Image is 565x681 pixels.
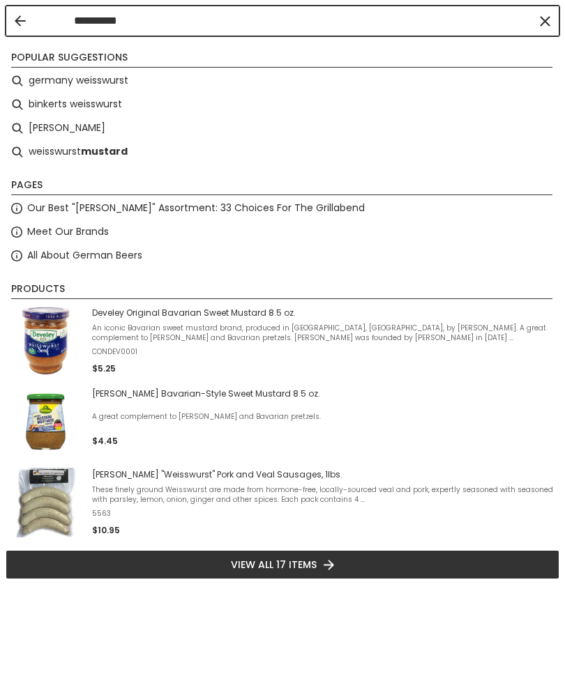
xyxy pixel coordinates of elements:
[92,524,120,536] span: $10.95
[6,462,559,543] li: Binkert's "Weisswurst" Pork and Veal Sausages, 1lbs.
[27,200,365,216] a: Our Best "[PERSON_NAME]" Assortment: 33 Choices For The Grillabend
[11,387,554,457] a: Kuehne Bavarian-Style Sweet Mustard[PERSON_NAME] Bavarian-Style Sweet Mustard 8.5 oz.A great comp...
[92,435,118,447] span: $4.45
[6,220,559,244] li: Meet Our Brands
[11,468,554,537] a: [PERSON_NAME] "Weisswurst" Pork and Veal Sausages, 1lbs.These finely ground Weisswurst are made f...
[11,50,552,68] li: Popular suggestions
[538,14,552,28] button: Clear
[6,244,559,268] li: All About German Beers
[92,388,554,399] span: [PERSON_NAME] Bavarian-Style Sweet Mustard 8.5 oz.
[27,247,142,263] a: All About German Beers
[92,509,554,519] span: 5563
[92,412,554,422] span: A great complement to [PERSON_NAME] and Bavarian pretzels.
[92,307,554,319] span: Develey Original Bavarian Sweet Mustard 8.5 oz.
[6,300,559,381] li: Develey Original Bavarian Sweet Mustard 8.5 oz.
[6,381,559,462] li: Kuehne Bavarian-Style Sweet Mustard 8.5 oz.
[231,557,317,572] span: View all 17 items
[6,116,559,140] li: meica weisswurst
[92,347,554,357] span: CONDEV0001
[11,282,552,299] li: Products
[6,93,559,116] li: binkerts weisswurst
[6,69,559,93] li: germany weisswurst
[11,306,554,376] a: Develey Original Bavarian Sweet Mustard 8.5 oz.An iconic Bavarian sweet mustard brand, produced i...
[92,469,554,480] span: [PERSON_NAME] "Weisswurst" Pork and Veal Sausages, 1lbs.
[92,485,554,505] span: These finely ground Weisswurst are made from hormone-free, locally-sourced veal and pork, expertl...
[92,362,116,374] span: $5.25
[6,140,559,164] li: weisswurst mustard
[92,323,554,343] span: An iconic Bavarian sweet mustard brand, produced in [GEOGRAPHIC_DATA], [GEOGRAPHIC_DATA], by [PER...
[27,224,109,240] a: Meet Our Brands
[11,178,552,195] li: Pages
[15,15,26,26] button: Back
[6,550,559,579] li: View all 17 items
[6,197,559,220] li: Our Best "[PERSON_NAME]" Assortment: 33 Choices For The Grillabend
[11,387,81,457] img: Kuehne Bavarian-Style Sweet Mustard
[81,144,128,160] b: mustard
